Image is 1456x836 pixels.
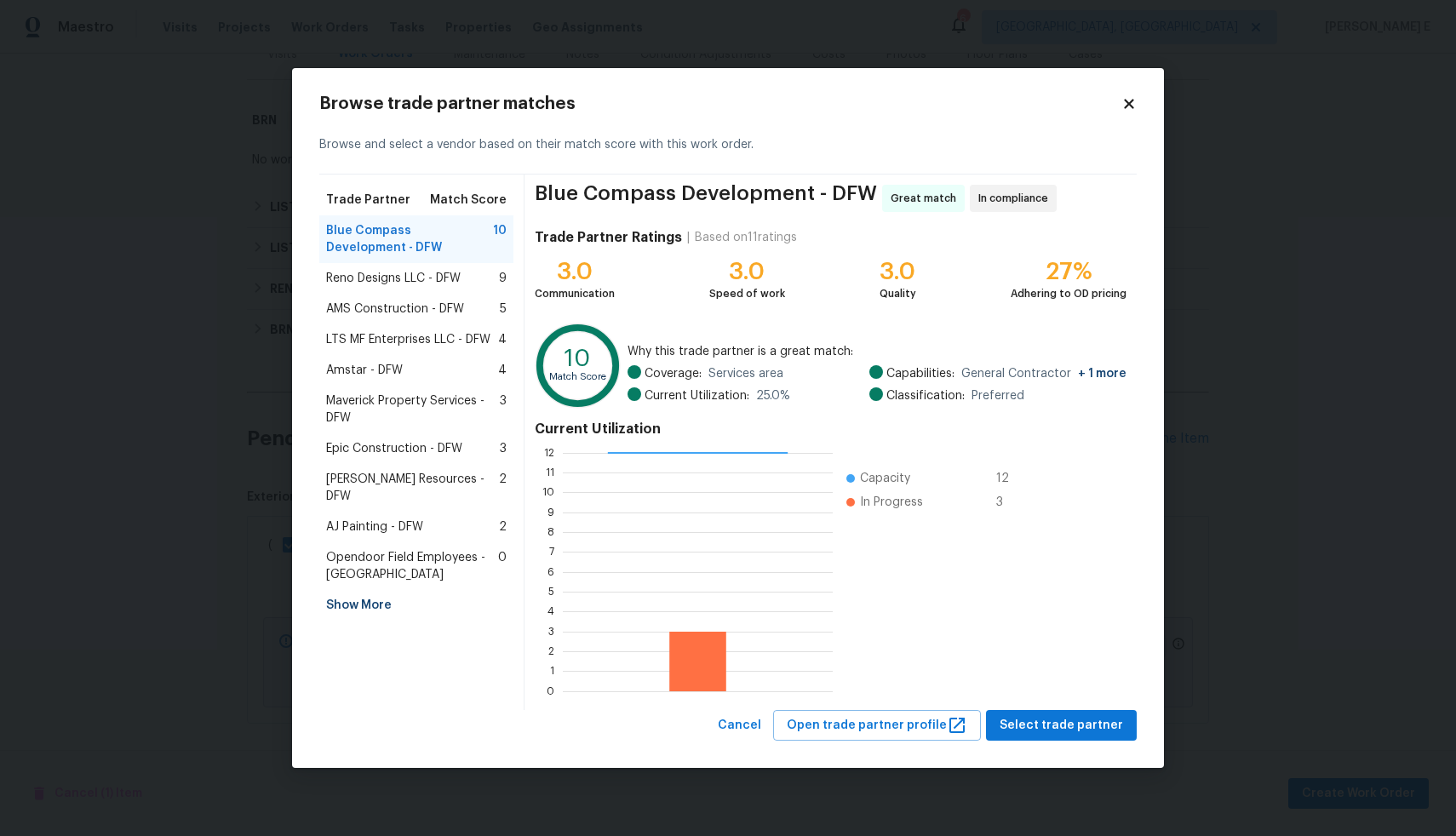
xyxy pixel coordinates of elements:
[326,362,403,379] span: Amstar - DFW
[499,471,507,505] span: 2
[996,494,1023,511] span: 3
[709,285,785,302] div: Speed of work
[547,685,554,696] text: 0
[860,494,923,511] span: In Progress
[550,666,554,676] text: 1
[565,346,591,369] text: 10
[319,590,513,621] div: Show More
[535,229,682,246] h4: Trade Partner Ratings
[500,301,507,318] span: 5
[548,646,554,656] text: 2
[756,387,790,404] span: 25.0 %
[547,527,554,537] text: 8
[535,263,615,280] div: 3.0
[549,547,554,557] text: 7
[891,190,963,207] span: Great match
[695,229,797,246] div: Based on 11 ratings
[493,222,507,256] span: 10
[498,362,507,379] span: 4
[880,263,916,280] div: 3.0
[1011,285,1126,302] div: Adhering to OD pricing
[773,710,981,742] button: Open trade partner profile
[326,471,499,505] span: [PERSON_NAME] Resources - DFW
[628,343,1126,360] span: Why this trade partner is a great match:
[718,715,761,736] span: Cancel
[549,372,606,381] text: Match Score
[498,331,507,348] span: 4
[645,365,702,382] span: Coverage:
[886,387,965,404] span: Classification:
[547,566,554,576] text: 6
[499,518,507,535] span: 2
[986,710,1137,742] button: Select trade partner
[972,387,1024,404] span: Preferred
[548,626,554,636] text: 3
[1078,368,1126,380] span: + 1 more
[326,549,498,583] span: Opendoor Field Employees - [GEOGRAPHIC_DATA]
[535,421,1126,438] h4: Current Utilization
[319,116,1137,175] div: Browse and select a vendor based on their match score with this work order.
[326,222,493,256] span: Blue Compass Development - DFW
[499,270,507,287] span: 9
[326,270,461,287] span: Reno Designs LLC - DFW
[961,365,1126,382] span: General Contractor
[542,487,554,497] text: 10
[498,549,507,583] span: 0
[500,440,507,457] span: 3
[645,387,749,404] span: Current Utilization:
[319,95,1121,112] h2: Browse trade partner matches
[326,392,500,427] span: Maverick Property Services - DFW
[535,285,615,302] div: Communication
[547,606,554,616] text: 4
[996,470,1023,487] span: 12
[711,710,768,742] button: Cancel
[547,507,554,517] text: 9
[709,263,785,280] div: 3.0
[548,587,554,597] text: 5
[500,392,507,427] span: 3
[326,331,490,348] span: LTS MF Enterprises LLC - DFW
[880,285,916,302] div: Quality
[326,301,464,318] span: AMS Construction - DFW
[326,192,410,209] span: Trade Partner
[708,365,783,382] span: Services area
[326,518,423,535] span: AJ Painting - DFW
[682,229,695,246] div: |
[860,470,910,487] span: Capacity
[546,467,554,478] text: 11
[886,365,954,382] span: Capabilities:
[787,715,967,736] span: Open trade partner profile
[544,447,554,457] text: 12
[430,192,507,209] span: Match Score
[1000,715,1123,736] span: Select trade partner
[978,190,1055,207] span: In compliance
[535,185,877,212] span: Blue Compass Development - DFW
[1011,263,1126,280] div: 27%
[326,440,462,457] span: Epic Construction - DFW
